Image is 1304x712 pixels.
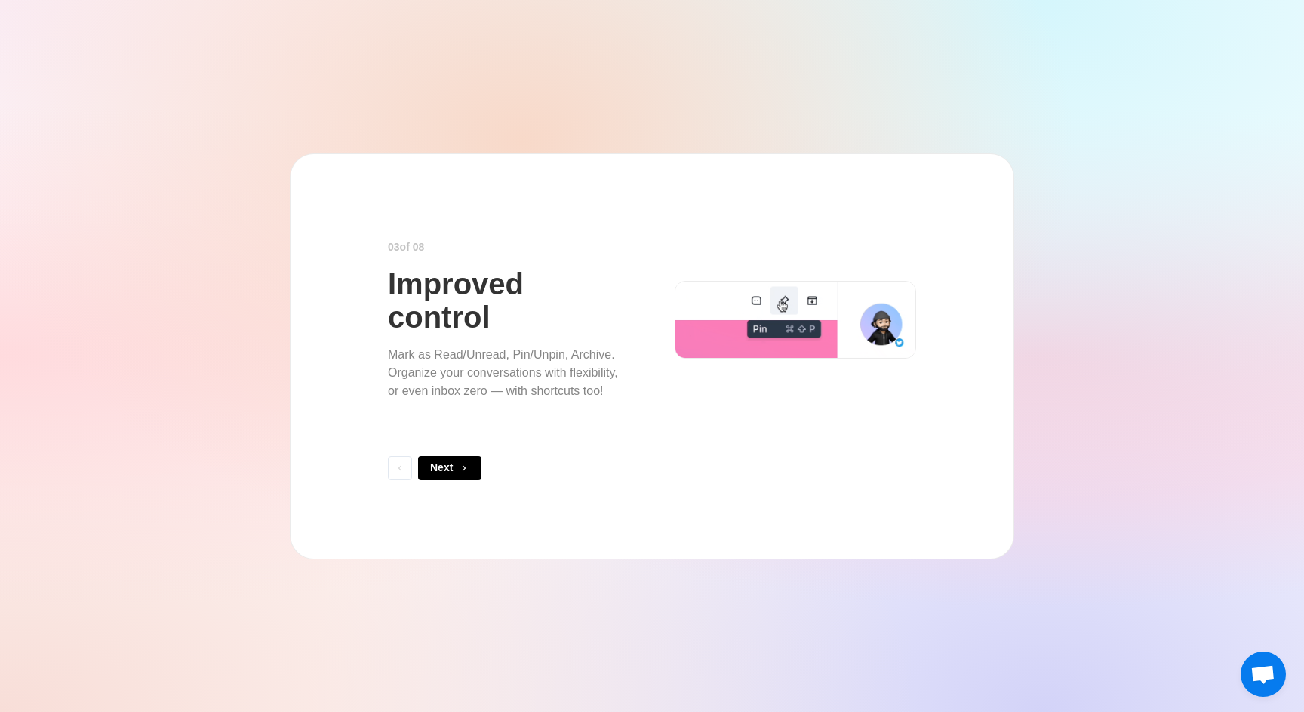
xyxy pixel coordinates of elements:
p: Mark as Read/Unread, Pin/Unpin, Archive. Organize your conversations with flexibility, or even in... [388,346,629,400]
p: 0 3 of 0 8 [388,239,424,255]
button: Next [418,456,481,480]
p: Improved control [388,267,629,334]
img: conv_management [675,281,916,359]
button: Back [388,456,412,480]
div: Open chat [1241,652,1286,697]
